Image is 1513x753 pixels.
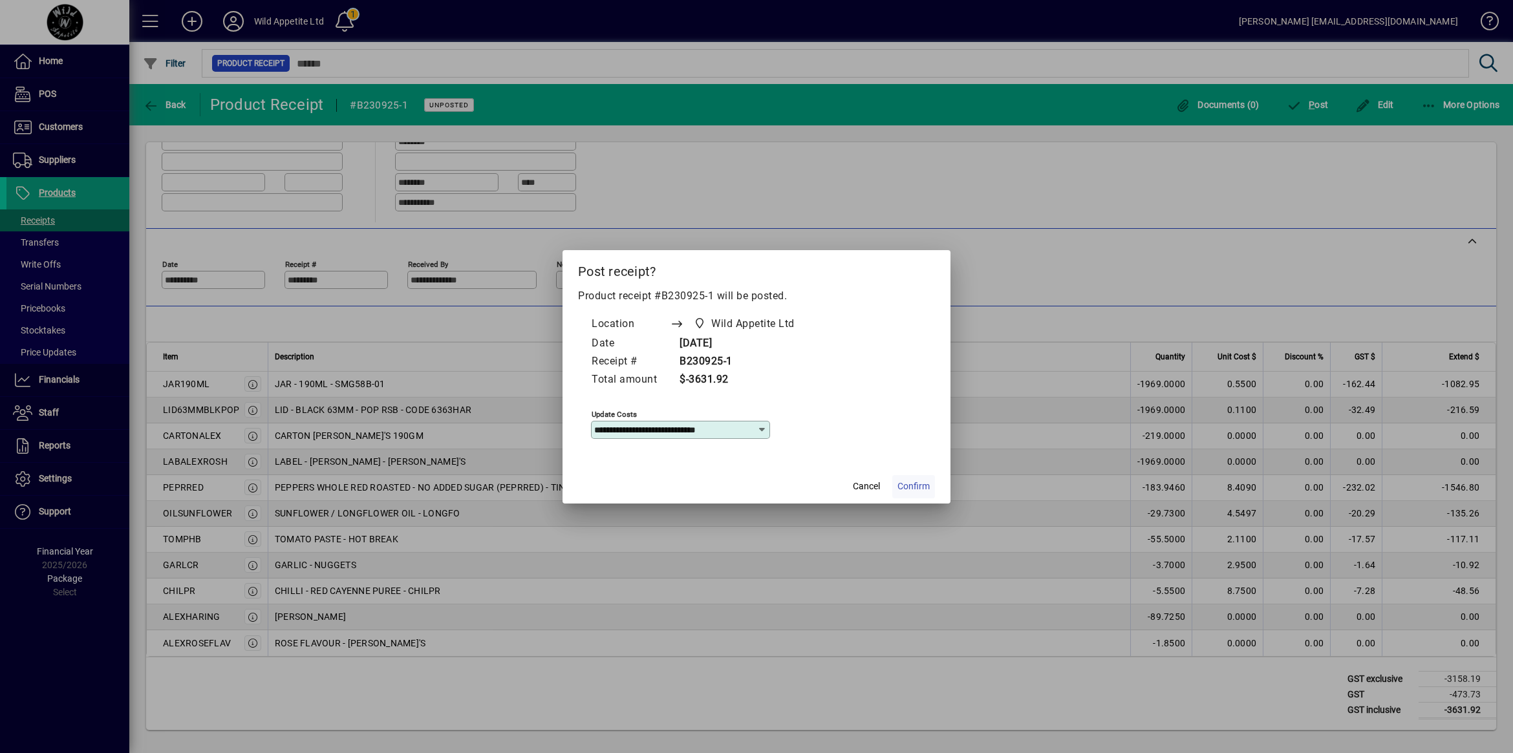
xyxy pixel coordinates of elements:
span: Wild Appetite Ltd [711,316,795,332]
td: B230925-1 [670,353,819,371]
span: Confirm [897,480,930,493]
h2: Post receipt? [563,250,950,288]
td: $-3631.92 [670,371,819,389]
span: Cancel [853,480,880,493]
td: [DATE] [670,335,819,353]
button: Cancel [846,475,887,498]
p: Product receipt #B230925-1 will be posted. [578,288,935,304]
td: Receipt # [591,353,670,371]
td: Location [591,314,670,335]
span: Wild Appetite Ltd [690,315,800,333]
button: Confirm [892,475,935,498]
td: Date [591,335,670,353]
td: Total amount [591,371,670,389]
mat-label: Update costs [592,409,637,418]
